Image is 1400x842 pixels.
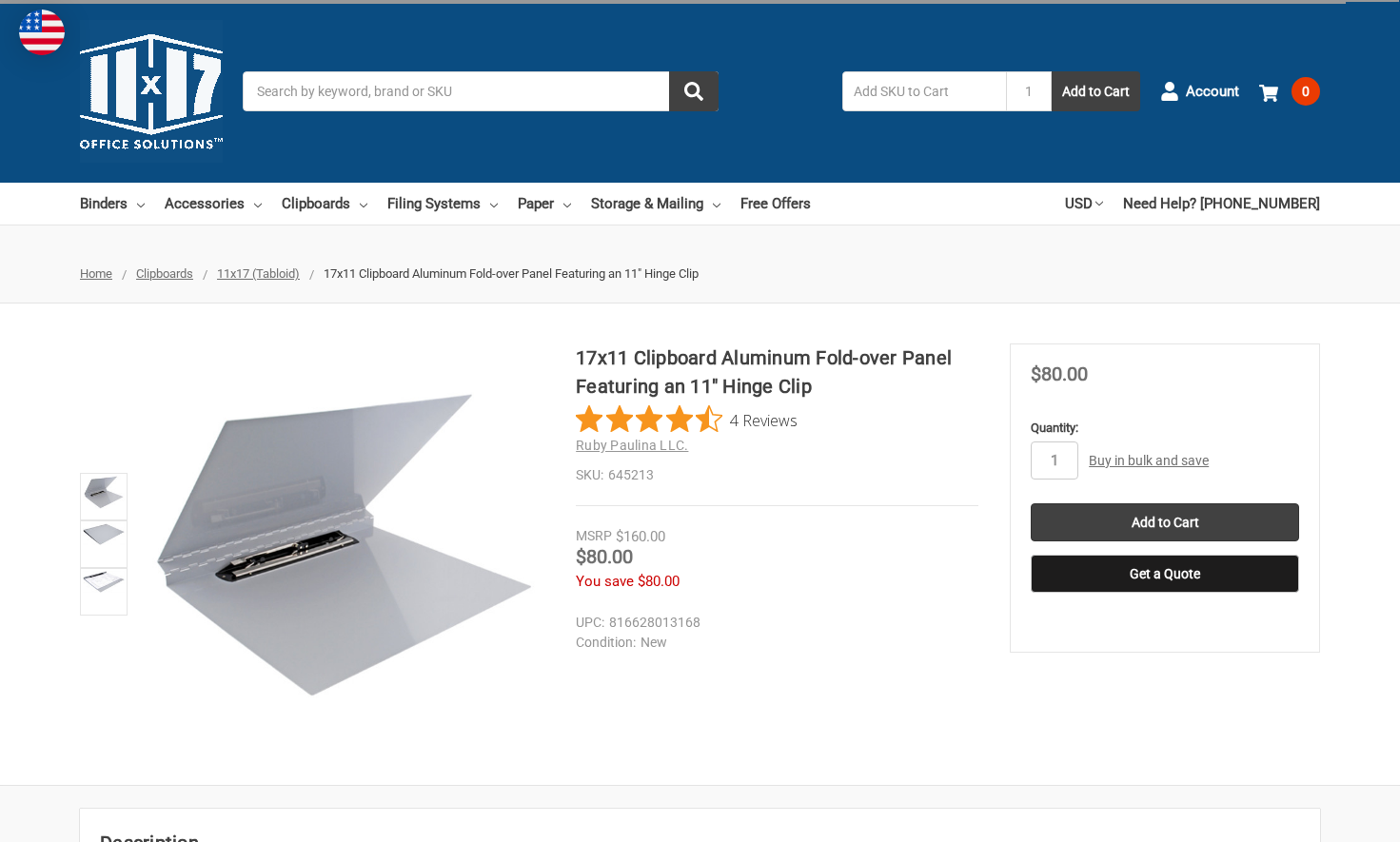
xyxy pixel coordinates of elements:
a: Home [80,266,112,281]
dd: 816628013168 [576,613,970,633]
button: Rated 4.5 out of 5 stars from 4 reviews. Jump to reviews. [576,405,798,434]
a: Clipboards [136,266,193,281]
a: Account [1160,67,1239,116]
a: 11x17 (Tabloid) [217,266,300,281]
a: Storage & Mailing [591,183,720,225]
dd: 645213 [576,465,978,485]
span: $80.00 [576,545,633,568]
dt: Condition: [576,633,636,653]
dt: SKU: [576,465,603,485]
label: Quantity: [1031,419,1299,438]
dd: New [576,633,970,653]
span: 4 Reviews [730,405,798,434]
img: 17x11 Clipboard Aluminum Fold-over Panel Featuring an 11" Hinge Clip [143,387,544,702]
a: USD [1065,183,1103,225]
img: 17x11 Clipboard Hardboard Panel Featuring a Jumbo Board Clip Brown [83,571,125,593]
input: Add SKU to Cart [842,71,1006,111]
a: Need Help? [PHONE_NUMBER] [1123,183,1320,225]
dt: UPC: [576,613,604,633]
a: Accessories [165,183,262,225]
span: $80.00 [638,573,680,590]
img: 17x11 Clipboard Aluminum Fold-over Panel Featuring an 11" Hinge Clip [83,476,125,509]
a: Filing Systems [387,183,498,225]
h1: 17x11 Clipboard Aluminum Fold-over Panel Featuring an 11" Hinge Clip [576,343,978,401]
a: Buy in bulk and save [1089,453,1209,468]
input: Search by keyword, brand or SKU [243,71,719,111]
button: Get a Quote [1031,555,1299,593]
a: Binders [80,183,145,225]
span: 0 [1292,77,1320,106]
span: Account [1186,81,1239,103]
span: $160.00 [616,528,665,545]
img: duty and tax information for United States [19,10,65,55]
a: Clipboards [282,183,367,225]
a: Paper [518,183,571,225]
span: 17x11 Clipboard Aluminum Fold-over Panel Featuring an 11" Hinge Clip [324,266,699,281]
a: 0 [1259,67,1320,116]
a: Free Offers [740,183,811,225]
a: Ruby Paulina LLC. [576,438,688,453]
img: 17x11 Clipboard Aluminum Fold-over Panel Featuring an 11" Hinge Clip [83,523,125,545]
span: You save [576,573,634,590]
span: $80.00 [1031,362,1088,385]
button: Add to Cart [1052,71,1140,111]
input: Add to Cart [1031,503,1299,541]
img: 11x17.com [80,20,223,163]
div: MSRP [576,526,612,546]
